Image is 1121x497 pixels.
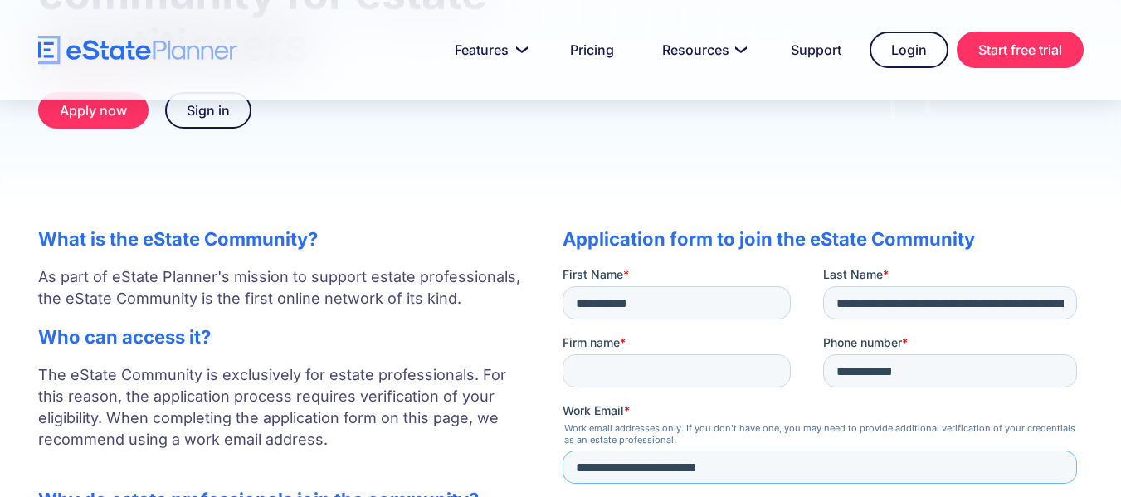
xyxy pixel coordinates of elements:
p: As part of eState Planner's mission to support estate professionals, the eState Community is the ... [38,266,529,309]
a: Start free trial [957,32,1084,68]
a: home [38,36,237,65]
a: Resources [642,33,763,66]
a: Apply now [38,92,149,129]
a: Support [771,33,861,66]
a: Features [435,33,542,66]
h2: Application form to join the eState Community [563,228,1084,250]
h2: What is the eState Community? [38,228,529,250]
p: The eState Community is exclusively for estate professionals. For this reason, the application pr... [38,364,529,472]
a: Pricing [550,33,634,66]
h2: Who can access it? [38,326,529,348]
a: Login [870,32,948,68]
a: Sign in [165,92,251,129]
